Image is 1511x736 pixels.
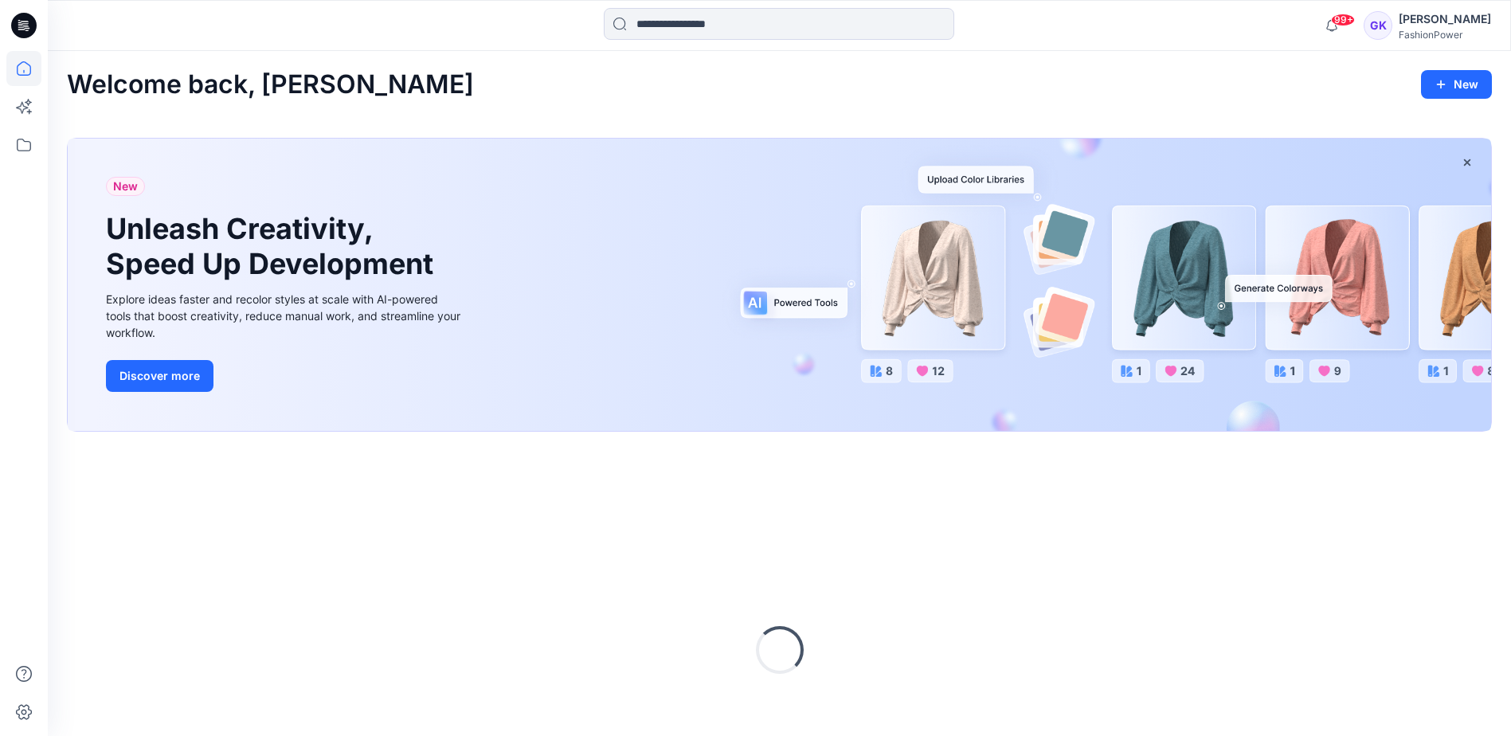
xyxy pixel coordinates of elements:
[106,212,440,280] h1: Unleash Creativity, Speed Up Development
[1399,29,1491,41] div: FashionPower
[1399,10,1491,29] div: [PERSON_NAME]
[1364,11,1392,40] div: GK
[106,291,464,341] div: Explore ideas faster and recolor styles at scale with AI-powered tools that boost creativity, red...
[1421,70,1492,99] button: New
[106,360,464,392] a: Discover more
[106,360,213,392] button: Discover more
[1331,14,1355,26] span: 99+
[113,177,138,196] span: New
[67,70,474,100] h2: Welcome back, [PERSON_NAME]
